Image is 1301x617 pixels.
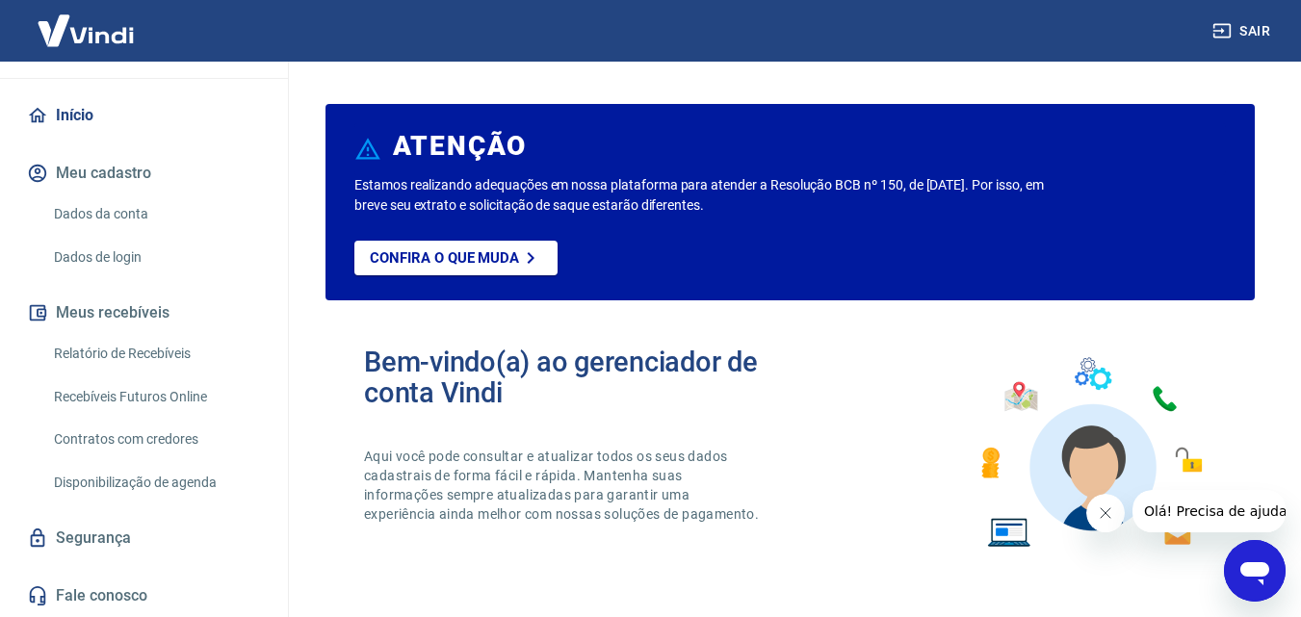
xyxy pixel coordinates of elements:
[1086,494,1125,532] iframe: Fechar mensagem
[46,334,265,373] a: Relatório de Recebíveis
[23,1,148,60] img: Vindi
[370,249,519,267] p: Confira o que muda
[23,152,265,194] button: Meu cadastro
[23,94,265,137] a: Início
[393,137,527,156] h6: ATENÇÃO
[364,447,763,524] p: Aqui você pode consultar e atualizar todos os seus dados cadastrais de forma fácil e rápida. Mant...
[1132,490,1286,532] iframe: Mensagem da empresa
[364,347,791,408] h2: Bem-vindo(a) ao gerenciador de conta Vindi
[964,347,1216,559] img: Imagem de um avatar masculino com diversos icones exemplificando as funcionalidades do gerenciado...
[46,238,265,277] a: Dados de login
[23,575,265,617] a: Fale conosco
[46,377,265,417] a: Recebíveis Futuros Online
[1209,13,1278,49] button: Sair
[46,194,265,234] a: Dados da conta
[354,241,558,275] a: Confira o que muda
[46,420,265,459] a: Contratos com credores
[23,517,265,559] a: Segurança
[12,13,162,29] span: Olá! Precisa de ajuda?
[1224,540,1286,602] iframe: Botão para abrir a janela de mensagens
[46,463,265,502] a: Disponibilização de agenda
[354,175,1052,216] p: Estamos realizando adequações em nossa plataforma para atender a Resolução BCB nº 150, de [DATE]....
[23,292,265,334] button: Meus recebíveis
